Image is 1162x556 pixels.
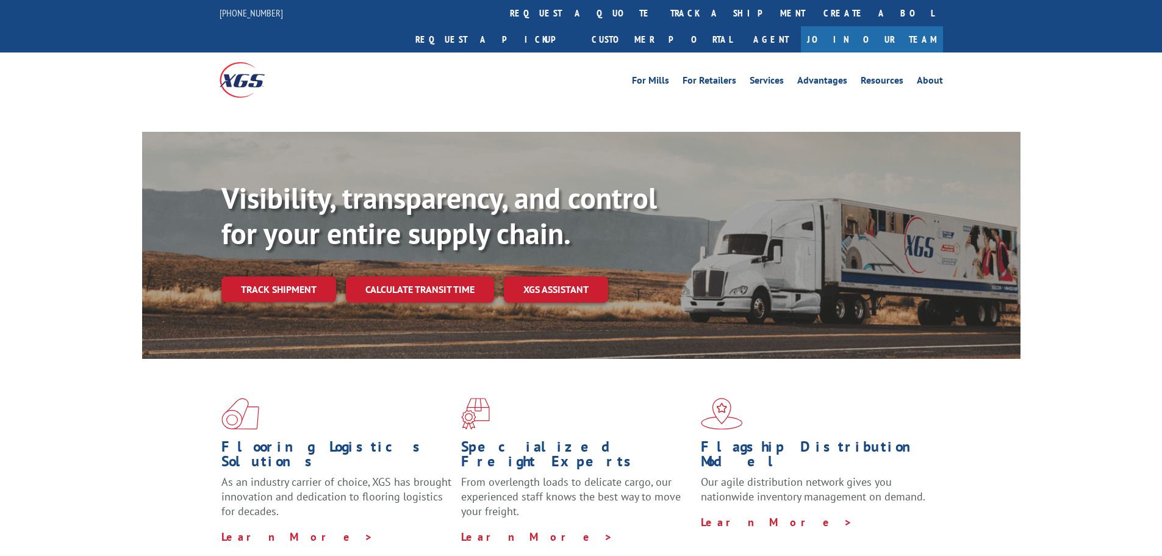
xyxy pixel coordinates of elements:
[504,276,608,303] a: XGS ASSISTANT
[221,530,373,544] a: Learn More >
[221,179,657,252] b: Visibility, transparency, and control for your entire supply chain.
[861,76,903,89] a: Resources
[741,26,801,52] a: Agent
[701,398,743,430] img: xgs-icon-flagship-distribution-model-red
[461,439,692,475] h1: Specialized Freight Experts
[797,76,847,89] a: Advantages
[461,398,490,430] img: xgs-icon-focused-on-flooring-red
[461,475,692,529] p: From overlength loads to delicate cargo, our experienced staff knows the best way to move your fr...
[221,475,451,518] span: As an industry carrier of choice, XGS has brought innovation and dedication to flooring logistics...
[221,398,259,430] img: xgs-icon-total-supply-chain-intelligence-red
[683,76,736,89] a: For Retailers
[917,76,943,89] a: About
[406,26,583,52] a: Request a pickup
[221,276,336,302] a: Track shipment
[461,530,613,544] a: Learn More >
[801,26,943,52] a: Join Our Team
[220,7,283,19] a: [PHONE_NUMBER]
[221,439,452,475] h1: Flooring Logistics Solutions
[583,26,741,52] a: Customer Portal
[701,515,853,529] a: Learn More >
[346,276,494,303] a: Calculate transit time
[701,439,931,475] h1: Flagship Distribution Model
[701,475,925,504] span: Our agile distribution network gives you nationwide inventory management on demand.
[750,76,784,89] a: Services
[632,76,669,89] a: For Mills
